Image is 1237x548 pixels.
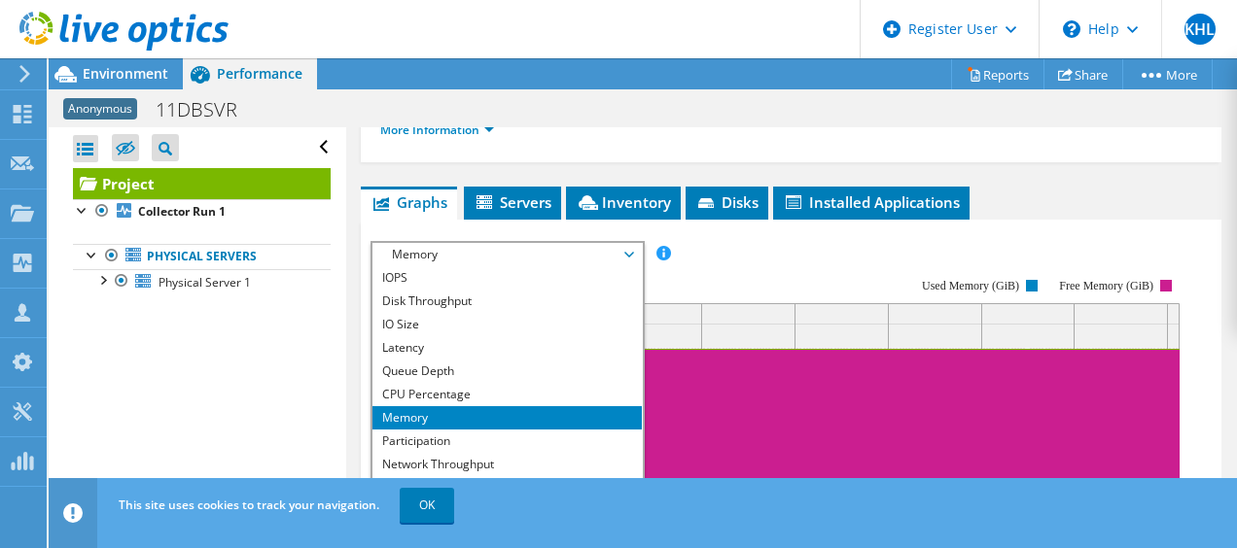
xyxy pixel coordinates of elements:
span: Memory [382,243,632,266]
text: Used Memory (GiB) [922,279,1019,292]
span: Graphs [371,192,447,212]
li: Disk Throughput [372,290,642,313]
a: Reports [951,59,1044,89]
span: This site uses cookies to track your navigation. [119,497,379,513]
span: Servers [474,192,551,212]
li: Queue Depth [372,360,642,383]
a: Collector Run 1 [73,199,331,224]
span: KHL [1184,14,1216,45]
h1: 11DBSVR [147,99,267,120]
a: More Information [380,121,494,138]
span: Disks [695,192,759,212]
li: IOPS [372,266,642,290]
a: Physical Server 1 [73,269,331,294]
b: Collector Run 1 [138,203,226,220]
li: Participation [372,429,642,453]
span: Environment [83,64,168,83]
text: Free Memory (GiB) [1059,279,1153,292]
li: Top Servers By Page Faults [372,476,642,499]
span: Physical Server 1 [159,274,251,291]
a: Physical Servers [73,244,331,269]
span: Inventory [576,192,671,212]
a: Project [73,168,331,199]
li: CPU Percentage [372,383,642,406]
a: Share [1043,59,1123,89]
svg: \n [1063,20,1080,38]
span: Performance [217,64,302,83]
a: OK [400,488,454,523]
li: Memory [372,406,642,429]
a: More [1122,59,1213,89]
li: IO Size [372,313,642,336]
span: Installed Applications [783,192,960,212]
span: Anonymous [63,98,137,120]
li: Latency [372,336,642,360]
li: Network Throughput [372,453,642,476]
